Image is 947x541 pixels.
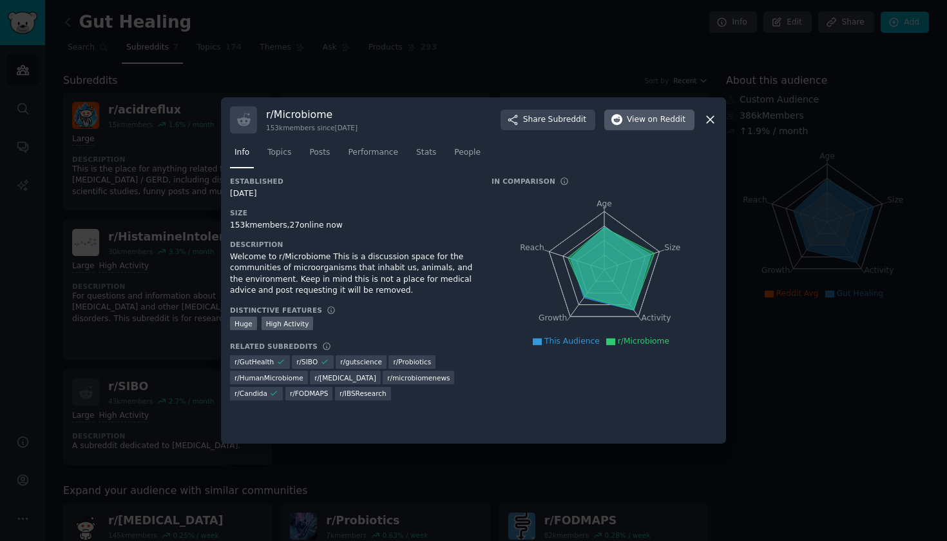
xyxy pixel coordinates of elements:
a: People [450,143,485,169]
span: This Audience [544,337,600,346]
span: on Reddit [648,114,685,126]
h3: Related Subreddits [230,342,318,351]
span: r/ Candida [234,389,267,398]
span: Stats [416,147,436,159]
tspan: Age [597,199,612,208]
span: r/Microbiome [618,337,669,346]
tspan: Size [664,242,680,251]
span: People [454,147,481,159]
div: Huge [230,317,257,330]
tspan: Activity [642,313,671,322]
span: r/ microbiomenews [387,373,450,382]
span: r/ SIBO [296,357,318,366]
div: 153k members since [DATE] [266,123,358,132]
a: Performance [343,143,403,169]
div: 153k members, 27 online now [230,220,473,231]
h3: Established [230,177,473,186]
tspan: Growth [539,313,567,322]
h3: r/ Microbiome [266,108,358,121]
a: Stats [412,143,441,169]
span: r/ [MEDICAL_DATA] [314,373,376,382]
span: r/ gutscience [340,357,382,366]
span: Share [523,114,586,126]
div: Welcome to r/Microbiome This is a discussion space for the communities of microorganisms that inh... [230,251,473,297]
h3: In Comparison [492,177,555,186]
h3: Size [230,208,473,217]
div: [DATE] [230,188,473,200]
span: View [627,114,685,126]
div: High Activity [262,317,314,330]
h3: Distinctive Features [230,306,322,315]
span: r/ GutHealth [234,357,274,366]
button: Viewon Reddit [604,110,694,130]
span: Info [234,147,249,159]
span: r/ FODMAPS [290,389,329,398]
tspan: Reach [520,242,544,251]
a: Posts [305,143,334,169]
span: Subreddit [548,114,586,126]
a: Info [230,143,254,169]
button: ShareSubreddit [501,110,595,130]
span: r/ Probiotics [393,357,431,366]
span: r/ IBSResearch [340,389,387,398]
span: Performance [348,147,398,159]
span: Posts [309,147,330,159]
span: r/ HumanMicrobiome [234,373,303,382]
h3: Description [230,240,473,249]
a: Topics [263,143,296,169]
span: Topics [267,147,291,159]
